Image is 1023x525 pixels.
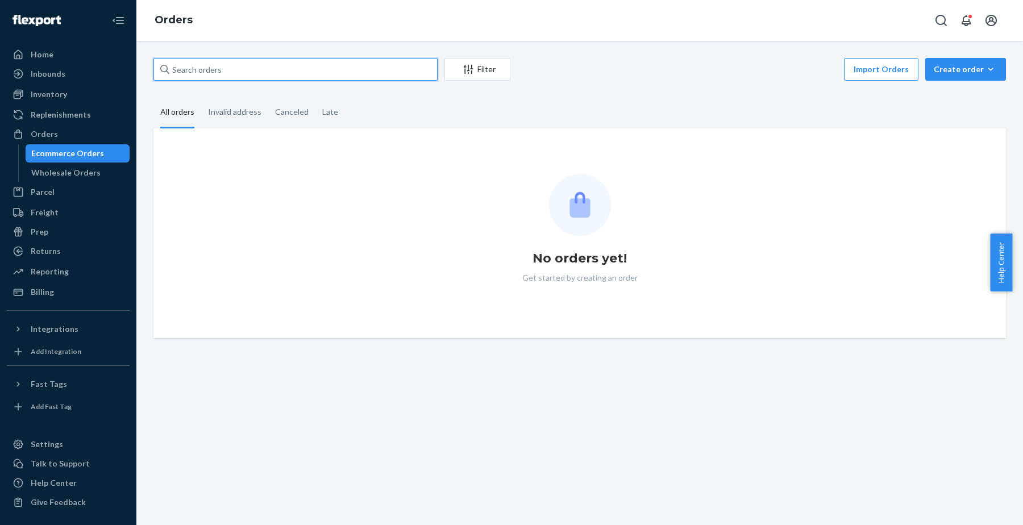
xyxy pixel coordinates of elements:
[31,497,86,508] div: Give Feedback
[7,262,130,281] a: Reporting
[7,223,130,241] a: Prep
[31,439,63,450] div: Settings
[934,64,997,75] div: Create order
[7,283,130,301] a: Billing
[445,64,510,75] div: Filter
[153,58,438,81] input: Search orders
[31,286,54,298] div: Billing
[7,242,130,260] a: Returns
[31,323,78,335] div: Integrations
[7,398,130,416] a: Add Fast Tag
[7,320,130,338] button: Integrations
[844,58,918,81] button: Import Orders
[26,164,130,182] a: Wholesale Orders
[980,9,1003,32] button: Open account menu
[160,97,194,128] div: All orders
[31,266,69,277] div: Reporting
[7,493,130,511] button: Give Feedback
[31,226,48,238] div: Prep
[31,186,55,198] div: Parcel
[7,435,130,453] a: Settings
[7,474,130,492] a: Help Center
[31,109,91,120] div: Replenishments
[7,343,130,361] a: Add Integration
[26,144,130,163] a: Ecommerce Orders
[31,402,72,411] div: Add Fast Tag
[7,45,130,64] a: Home
[444,58,510,81] button: Filter
[7,203,130,222] a: Freight
[31,378,67,390] div: Fast Tags
[7,125,130,143] a: Orders
[31,347,81,356] div: Add Integration
[990,234,1012,291] button: Help Center
[145,4,202,37] ol: breadcrumbs
[31,68,65,80] div: Inbounds
[930,9,953,32] button: Open Search Box
[31,477,77,489] div: Help Center
[31,49,53,60] div: Home
[533,249,627,268] h1: No orders yet!
[7,65,130,83] a: Inbounds
[31,128,58,140] div: Orders
[275,97,309,127] div: Canceled
[955,9,978,32] button: Open notifications
[31,207,59,218] div: Freight
[522,272,638,284] p: Get started by creating an order
[7,455,130,473] a: Talk to Support
[155,14,193,26] a: Orders
[322,97,338,127] div: Late
[31,245,61,257] div: Returns
[31,167,101,178] div: Wholesale Orders
[31,148,104,159] div: Ecommerce Orders
[208,97,261,127] div: Invalid address
[13,15,61,26] img: Flexport logo
[7,375,130,393] button: Fast Tags
[7,85,130,103] a: Inventory
[7,106,130,124] a: Replenishments
[31,458,90,469] div: Talk to Support
[925,58,1006,81] button: Create order
[7,183,130,201] a: Parcel
[549,174,611,236] img: Empty list
[31,89,67,100] div: Inventory
[107,9,130,32] button: Close Navigation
